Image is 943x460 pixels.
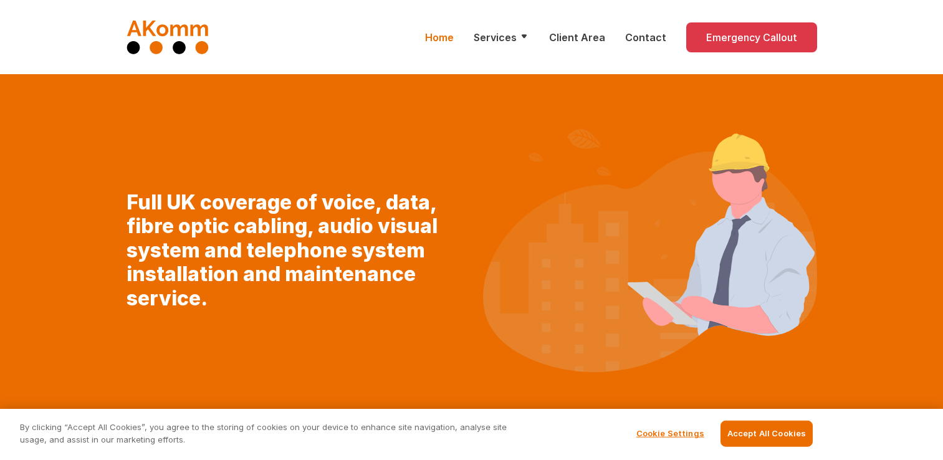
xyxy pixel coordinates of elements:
[127,20,209,54] img: AKomm
[127,191,461,310] h1: Full UK coverage of voice, data, fibre optic cabling, audio visual system and telephone system in...
[631,421,709,446] button: Cookie Settings
[483,129,817,372] img: illustration
[549,30,605,45] a: Client Area
[625,30,666,45] a: Contact
[686,22,817,52] a: Emergency Callout
[20,421,519,446] p: By clicking “Accept All Cookies”, you agree to the storing of cookies on your device to enhance s...
[474,30,529,45] a: Services
[720,421,813,447] button: Accept All Cookies
[425,30,454,45] a: Home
